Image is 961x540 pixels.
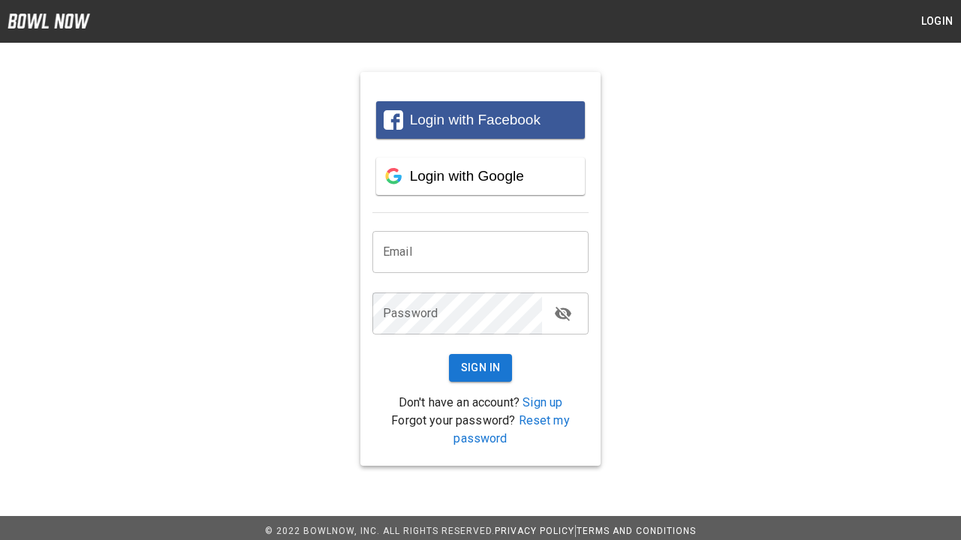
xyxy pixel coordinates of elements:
[548,298,578,328] button: toggle password visibility
[523,395,562,409] a: Sign up
[8,13,90,28] img: logo
[913,7,961,35] button: Login
[449,354,513,382] button: Sign In
[410,168,524,184] span: Login with Google
[372,394,589,412] p: Don't have an account?
[495,526,574,536] a: Privacy Policy
[453,413,569,445] a: Reset my password
[376,101,585,139] button: Login with Facebook
[577,526,696,536] a: Terms and Conditions
[410,112,541,127] span: Login with Facebook
[265,526,495,536] span: © 2022 BowlNow, Inc. All Rights Reserved.
[372,412,589,448] p: Forgot your password?
[376,157,585,195] button: Login with Google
